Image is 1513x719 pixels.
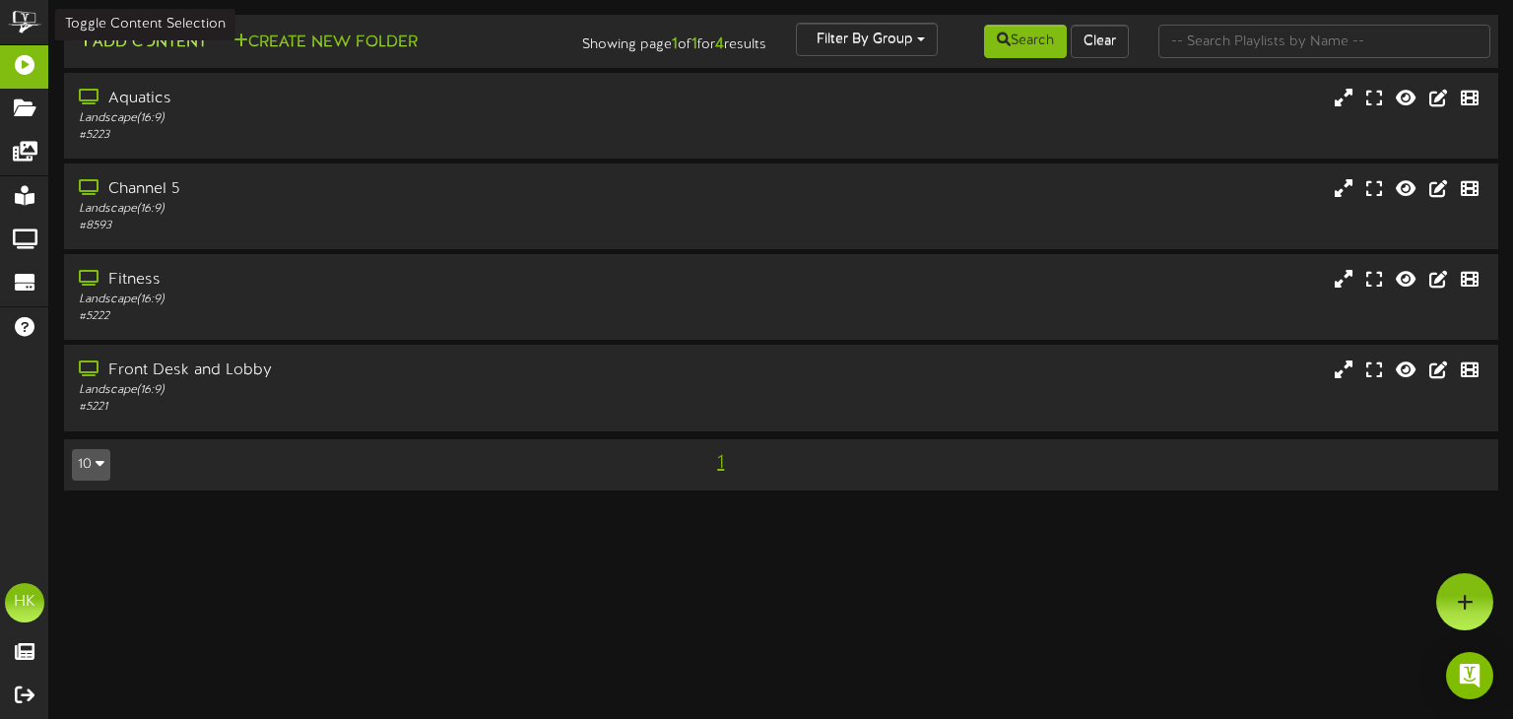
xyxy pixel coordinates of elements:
[79,88,647,110] div: Aquatics
[984,25,1067,58] button: Search
[1446,652,1493,699] div: Open Intercom Messenger
[79,359,647,382] div: Front Desk and Lobby
[72,449,110,481] button: 10
[79,201,647,218] div: Landscape ( 16:9 )
[1158,25,1491,58] input: -- Search Playlists by Name --
[712,452,729,474] span: 1
[672,35,678,53] strong: 1
[691,35,697,53] strong: 1
[79,269,647,292] div: Fitness
[796,23,938,56] button: Filter By Group
[79,308,647,325] div: # 5222
[79,292,647,308] div: Landscape ( 16:9 )
[1071,25,1129,58] button: Clear
[540,23,781,56] div: Showing page of for results
[228,31,424,55] button: Create New Folder
[79,218,647,234] div: # 8593
[715,35,724,53] strong: 4
[79,178,647,201] div: Channel 5
[5,583,44,622] div: HK
[72,31,213,55] button: Add Content
[79,399,647,416] div: # 5221
[79,382,647,399] div: Landscape ( 16:9 )
[79,110,647,127] div: Landscape ( 16:9 )
[79,127,647,144] div: # 5223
